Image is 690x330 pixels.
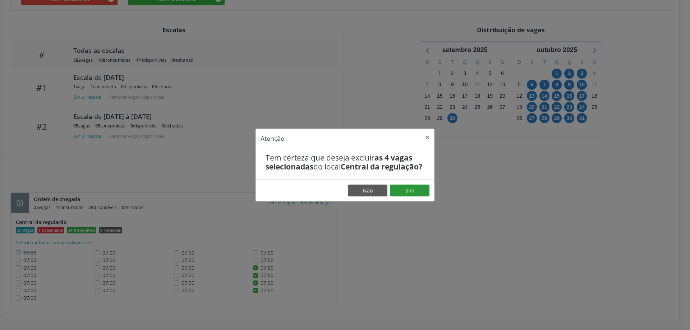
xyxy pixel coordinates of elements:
button: Não [348,185,387,197]
h5: Atenção [261,134,285,143]
button: Sim [390,185,429,197]
b: as 4 vagas selecionadas [266,153,412,172]
h4: Tem certeza que deseja excluir do local [266,153,424,171]
b: Central da regulação? [341,162,422,172]
button: Close [420,129,434,146]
